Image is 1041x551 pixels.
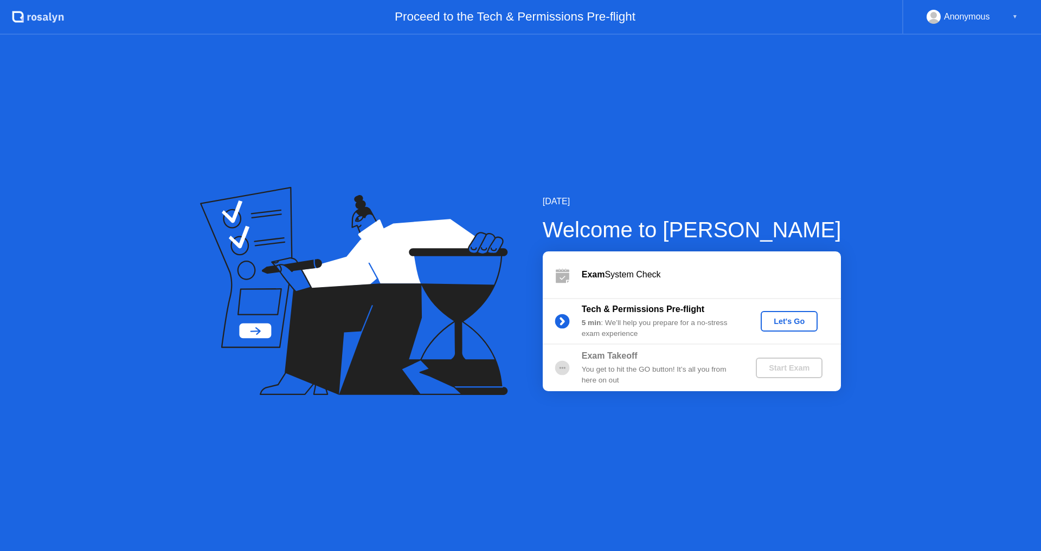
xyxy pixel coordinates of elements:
b: Exam [582,270,605,279]
div: Anonymous [944,10,990,24]
div: System Check [582,268,841,281]
button: Let's Go [761,311,818,332]
button: Start Exam [756,358,822,378]
div: Start Exam [760,364,818,372]
div: [DATE] [543,195,841,208]
div: You get to hit the GO button! It’s all you from here on out [582,364,738,386]
b: 5 min [582,319,601,327]
b: Tech & Permissions Pre-flight [582,304,704,314]
b: Exam Takeoff [582,351,638,360]
div: Welcome to [PERSON_NAME] [543,213,841,246]
div: : We’ll help you prepare for a no-stress exam experience [582,317,738,340]
div: ▼ [1012,10,1018,24]
div: Let's Go [765,317,813,326]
